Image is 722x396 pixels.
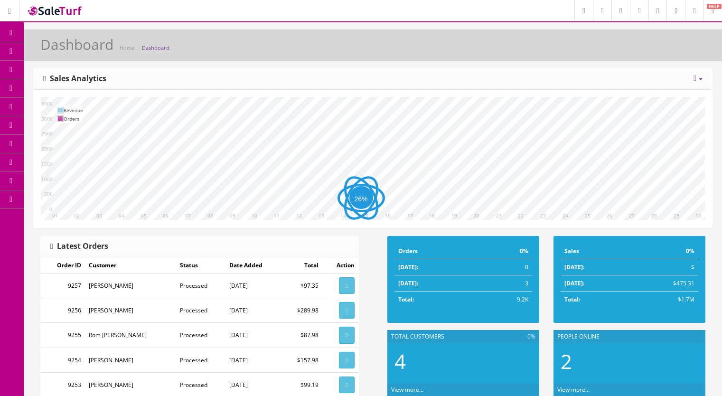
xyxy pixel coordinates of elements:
td: Processed [176,273,225,298]
a: Dashboard [142,44,169,51]
td: $475.31 [628,275,698,292]
td: Processed [176,348,225,372]
td: Orders [394,243,476,259]
td: 0% [476,243,532,259]
td: 9256 [41,298,85,323]
a: View more... [391,386,423,394]
td: Total [282,257,322,273]
td: $157.98 [282,348,322,372]
td: 0% [628,243,698,259]
td: 9254 [41,348,85,372]
img: SaleTurf [27,4,84,17]
td: Order ID [41,257,85,273]
td: Revenue [64,106,83,114]
td: [DATE] [225,298,282,323]
div: Total Customers [387,330,539,343]
td: [PERSON_NAME] [85,273,176,298]
strong: Total: [564,295,580,303]
a: Home [120,44,134,51]
h1: Dashboard [40,37,113,52]
td: Sales [561,243,628,259]
span: 0% [527,332,535,341]
h3: Latest Orders [50,242,108,251]
h2: 2 [561,350,698,372]
td: 0 [476,259,532,275]
td: 9255 [41,323,85,348]
td: $ [628,259,698,275]
td: $289.98 [282,298,322,323]
h3: Sales Analytics [43,75,106,83]
td: Rom [PERSON_NAME] [85,323,176,348]
td: Processed [176,323,225,348]
strong: [DATE]: [398,263,418,271]
td: Orders [64,114,83,123]
td: [DATE] [225,273,282,298]
td: 9257 [41,273,85,298]
td: Action [322,257,358,273]
td: [PERSON_NAME] [85,348,176,372]
td: $1.7M [628,292,698,308]
strong: Total: [398,295,414,303]
td: [DATE] [225,323,282,348]
td: [PERSON_NAME] [85,298,176,323]
td: [DATE] [225,348,282,372]
span: HELP [707,4,722,9]
td: Status [176,257,225,273]
td: Processed [176,298,225,323]
strong: [DATE]: [564,263,584,271]
div: People Online [553,330,705,343]
td: $97.35 [282,273,322,298]
strong: [DATE]: [398,279,418,287]
td: 3 [476,275,532,292]
a: View more... [557,386,590,394]
h2: 4 [394,350,532,372]
td: Date Added [225,257,282,273]
td: 9.2K [476,292,532,308]
td: $87.98 [282,323,322,348]
strong: [DATE]: [564,279,584,287]
td: Customer [85,257,176,273]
